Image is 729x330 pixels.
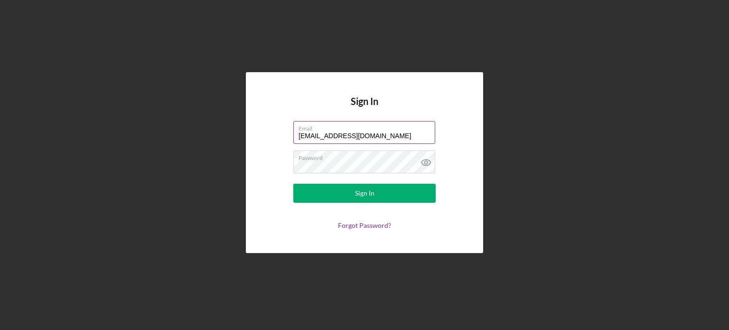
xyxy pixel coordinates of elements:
[293,184,436,203] button: Sign In
[299,122,435,132] label: Email
[355,184,374,203] div: Sign In
[338,221,391,229] a: Forgot Password?
[351,96,378,121] h4: Sign In
[299,151,435,161] label: Password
